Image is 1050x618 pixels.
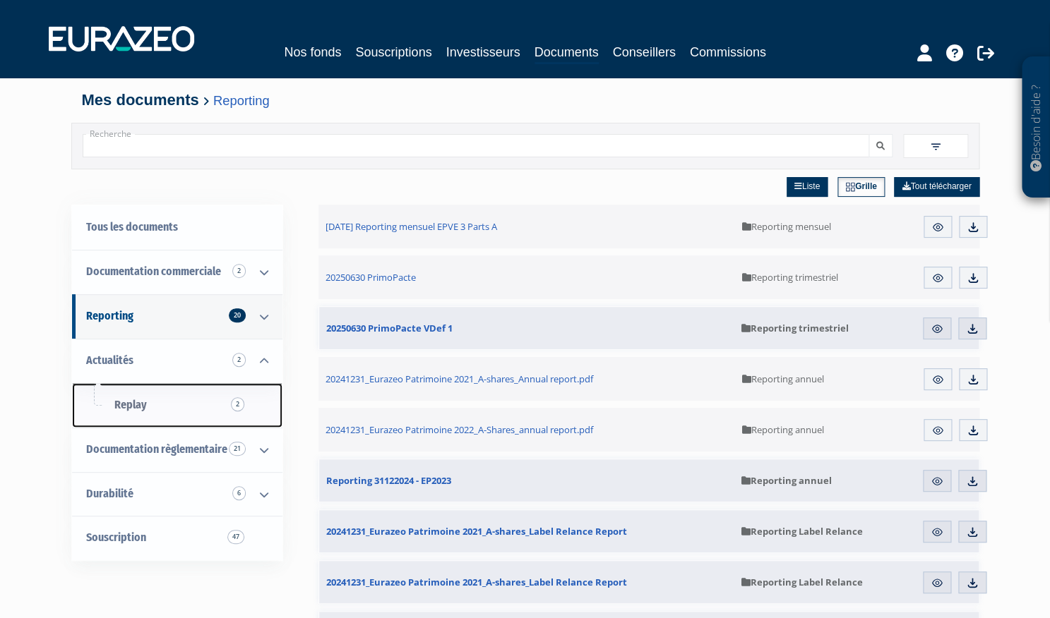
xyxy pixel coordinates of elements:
a: 20250630 PrimoPacte [318,255,735,299]
a: Investisseurs [446,42,520,62]
span: Replay [114,398,147,411]
img: grid.svg [845,182,855,192]
a: Grille [837,177,885,197]
img: eye.svg [931,322,943,335]
img: eye.svg [931,221,944,234]
a: Commissions [690,42,766,62]
a: [DATE] Reporting mensuel EPVE 3 Parts A [318,205,735,248]
span: 6 [232,486,246,500]
img: download.svg [966,576,979,589]
span: Reporting 31122024 - EP2023 [326,474,451,487]
a: 20241231_Eurazeo Patrimoine 2021_A-shares_Annual report.pdf [318,357,735,401]
span: Souscription [86,531,146,544]
a: Reporting [213,93,269,108]
a: Liste [787,177,828,197]
span: 47 [227,530,244,544]
span: Documentation règlementaire [86,442,227,456]
span: 2 [232,264,246,278]
a: Replay2 [72,383,282,428]
img: download.svg [967,221,979,234]
img: download.svg [966,322,979,335]
a: Documentation règlementaire 21 [72,428,282,472]
a: Durabilité 6 [72,472,282,516]
a: Souscriptions [355,42,431,62]
span: Reporting Label Relance [741,525,863,538]
img: download.svg [967,373,979,386]
a: Reporting 20 [72,294,282,339]
span: 20241231_Eurazeo Patrimoine 2021_A-shares_Label Relance Report [326,525,627,538]
span: 21 [229,442,246,456]
input: Recherche [83,134,869,157]
span: Reporting mensuel [741,220,830,233]
a: 20241231_Eurazeo Patrimoine 2022_A-Shares_annual report.pdf [318,408,735,452]
span: Reporting Label Relance [741,576,863,588]
a: Documents [535,42,599,64]
span: 20241231_Eurazeo Patrimoine 2022_A-Shares_annual report.pdf [326,423,593,436]
span: Actualités [86,353,133,367]
span: Reporting [86,309,133,322]
span: Reporting trimestriel [741,322,849,334]
a: Nos fonds [284,42,341,62]
span: 20250630 PrimoPacte [326,271,416,284]
img: download.svg [966,526,979,538]
img: download.svg [967,424,979,437]
p: Besoin d'aide ? [1028,64,1044,191]
img: filter.svg [929,140,942,153]
span: 2 [231,397,244,411]
a: Documentation commerciale 2 [72,250,282,294]
a: Tout télécharger [894,177,979,197]
span: 20 [229,308,246,322]
img: eye.svg [931,475,943,487]
img: 1732889491-logotype_eurazeo_blanc_rvb.png [49,26,194,51]
a: Reporting 31122024 - EP2023 [319,459,734,502]
img: eye.svg [931,424,944,437]
span: Durabilité [86,487,133,500]
img: download.svg [966,475,979,487]
img: eye.svg [931,576,943,589]
span: Reporting annuel [741,423,823,436]
span: 20250630 PrimoPacte VDef 1 [326,322,453,334]
span: [DATE] Reporting mensuel EPVE 3 Parts A [326,220,497,233]
a: 20241231_Eurazeo Patrimoine 2021_A-shares_Label Relance Report [319,510,734,552]
a: 20241231_Eurazeo Patrimoine 2021_A-shares_Label Relance Report [319,561,734,603]
span: 2 [232,353,246,367]
a: Conseillers [613,42,676,62]
span: Documentation commerciale [86,265,221,278]
h4: Mes documents [82,92,969,109]
a: Actualités 2 [72,339,282,383]
span: Reporting annuel [741,474,832,487]
span: Reporting annuel [741,372,823,385]
a: 20250630 PrimoPacte VDef 1 [319,307,734,349]
span: 20241231_Eurazeo Patrimoine 2021_A-shares_Annual report.pdf [326,372,593,385]
img: download.svg [967,272,979,284]
img: eye.svg [931,526,943,538]
img: eye.svg [931,272,944,284]
a: Souscription47 [72,516,282,560]
span: Reporting trimestriel [741,271,837,284]
img: eye.svg [931,373,944,386]
span: 20241231_Eurazeo Patrimoine 2021_A-shares_Label Relance Report [326,576,627,588]
a: Tous les documents [72,205,282,250]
